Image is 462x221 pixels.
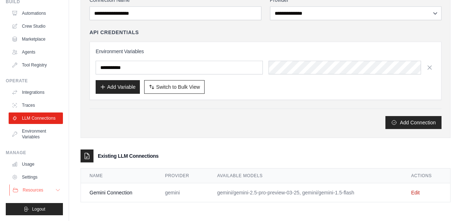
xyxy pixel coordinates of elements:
[9,100,63,111] a: Traces
[9,59,63,71] a: Tool Registry
[23,187,43,193] span: Resources
[9,8,63,19] a: Automations
[209,183,402,202] td: gemini/gemini-2.5-pro-preview-03-25, gemini/gemini-1.5-flash
[9,125,63,143] a: Environment Variables
[385,116,442,129] button: Add Connection
[96,48,435,55] h3: Environment Variables
[209,169,402,183] th: Available Models
[9,158,63,170] a: Usage
[9,112,63,124] a: LLM Connections
[402,169,450,183] th: Actions
[9,46,63,58] a: Agents
[81,183,156,202] td: Gemini Connection
[411,190,420,195] a: Edit
[9,33,63,45] a: Marketplace
[156,83,200,91] span: Switch to Bulk View
[90,29,139,36] h4: API Credentials
[98,152,159,160] h3: Existing LLM Connections
[96,80,140,94] button: Add Variable
[6,150,63,156] div: Manage
[156,183,209,202] td: gemini
[9,20,63,32] a: Crew Studio
[32,206,45,212] span: Logout
[9,184,64,196] button: Resources
[156,169,209,183] th: Provider
[6,78,63,84] div: Operate
[144,80,205,94] button: Switch to Bulk View
[9,87,63,98] a: Integrations
[81,169,156,183] th: Name
[6,203,63,215] button: Logout
[9,171,63,183] a: Settings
